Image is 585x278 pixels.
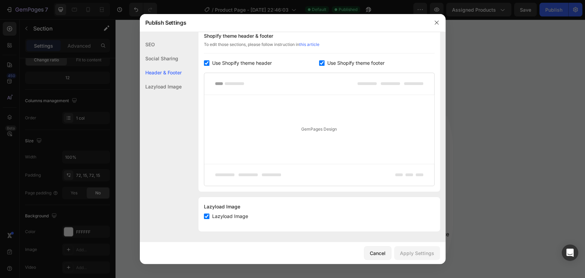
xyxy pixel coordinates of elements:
div: To edit those sections, please follow instruction in [204,41,435,53]
div: SEO [140,37,182,51]
div: GemPages Design [204,95,434,164]
button: Apply Settings [394,246,440,260]
p: WHY CHOOSE US [11,17,458,25]
div: Lazyload Image [204,203,435,211]
span: Lazyload Image [212,212,248,220]
div: Shopify theme header & footer [204,32,435,40]
div: Open Intercom Messenger [562,244,578,261]
a: this article [299,42,319,47]
button: Cancel [364,246,391,260]
div: Apply Settings [400,250,434,257]
span: Use Shopify theme header [212,59,272,67]
div: Social Sharing [140,51,182,65]
div: Lazyload Image [140,80,182,94]
div: Cancel [370,250,386,257]
div: Publish Settings [140,14,428,32]
div: Header & Footer [140,65,182,80]
span: Use Shopify theme footer [327,59,385,67]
